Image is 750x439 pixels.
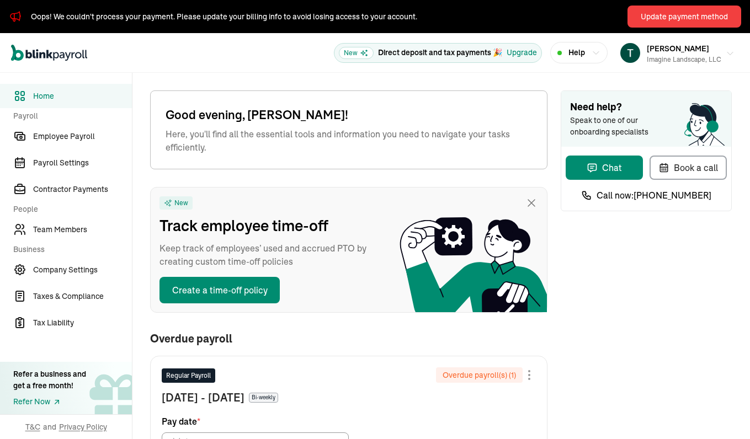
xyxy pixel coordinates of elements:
[550,42,608,63] button: Help
[339,47,374,59] span: New
[443,370,516,381] span: Overdue payroll(s) ( 1 )
[159,277,280,303] button: Create a time-off policy
[150,333,232,345] span: Overdue payroll
[159,214,380,237] span: Track employee time-off
[166,106,532,124] span: Good evening, [PERSON_NAME]!
[13,204,125,215] span: People
[166,127,532,154] span: Here, you'll find all the essential tools and information you need to navigate your tasks efficie...
[33,291,132,302] span: Taxes & Compliance
[33,224,132,235] span: Team Members
[33,317,132,329] span: Tax Liability
[25,421,40,432] span: T&C
[568,47,585,58] span: Help
[162,415,200,428] span: Pay date
[13,244,125,255] span: Business
[597,189,711,202] span: Call now: [PHONE_NUMBER]
[587,161,622,174] div: Chat
[13,368,86,392] div: Refer a business and get a free month!
[641,11,728,23] div: Update payment method
[174,199,188,207] span: New
[378,47,502,58] p: Direct deposit and tax payments 🎉
[33,157,132,169] span: Payroll Settings
[647,55,721,65] div: Imagine Landscape, LLC
[159,242,380,268] span: Keep track of employees’ used and accrued PTO by creating custom time-off policies
[11,37,87,69] nav: Global
[166,371,211,381] span: Regular Payroll
[627,6,741,28] button: Update payment method
[33,264,132,276] span: Company Settings
[33,131,132,142] span: Employee Payroll
[249,393,278,403] span: Bi-weekly
[616,39,739,67] button: [PERSON_NAME]Imagine Landscape, LLC
[650,156,727,180] button: Book a call
[570,115,664,138] span: Speak to one of our onboarding specialists
[507,47,537,58] button: Upgrade
[33,90,132,102] span: Home
[13,110,125,122] span: Payroll
[570,100,722,115] span: Need help?
[59,421,107,432] span: Privacy Policy
[33,184,132,195] span: Contractor Payments
[658,161,718,174] div: Book a call
[695,386,750,439] iframe: Chat Widget
[566,156,643,180] button: Chat
[647,44,709,53] span: [PERSON_NAME]
[31,11,417,23] div: Oops! We couldn't process your payment. Please update your billing info to avoid losing access to...
[162,389,244,406] span: [DATE] - [DATE]
[13,396,86,408] a: Refer Now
